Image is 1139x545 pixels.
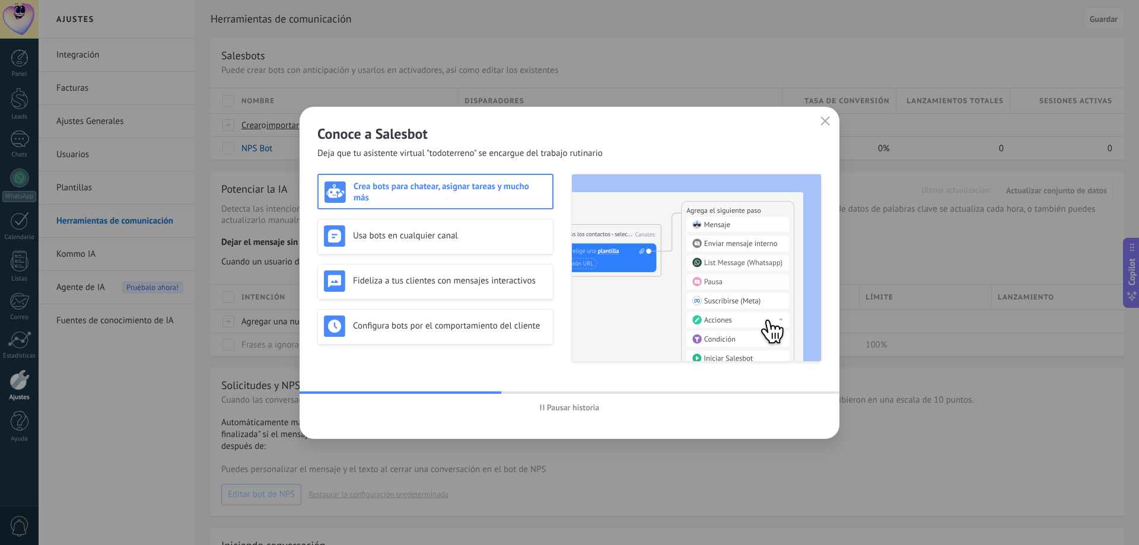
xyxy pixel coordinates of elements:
button: Pausar historia [534,399,605,416]
h3: Fideliza a tus clientes con mensajes interactivos [353,275,547,286]
h3: Crea bots para chatear, asignar tareas y mucho más [354,181,546,203]
h3: Usa bots en cualquier canal [353,230,547,241]
h2: Conoce a Salesbot [317,125,822,143]
h3: Configura bots por el comportamiento del cliente [353,320,547,332]
span: Deja que tu asistente virtual "todoterreno" se encargue del trabajo rutinario [317,148,603,160]
span: Pausar historia [547,403,600,412]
